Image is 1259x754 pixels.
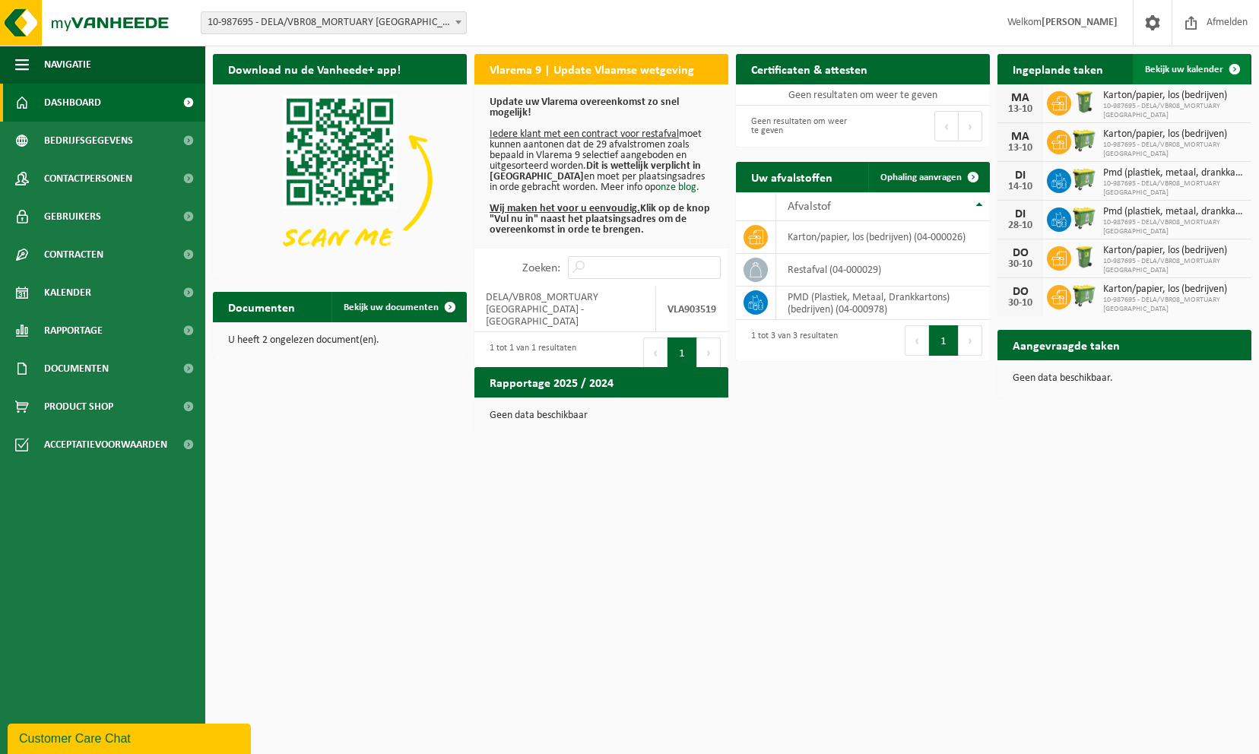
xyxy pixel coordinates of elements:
p: U heeft 2 ongelezen document(en). [228,335,452,346]
span: Karton/papier, los (bedrijven) [1103,90,1244,102]
div: DO [1005,286,1035,298]
img: WB-0660-HPE-GN-50 [1071,283,1097,309]
h2: Rapportage 2025 / 2024 [474,367,629,397]
p: Geen data beschikbaar. [1013,373,1236,384]
p: Geen data beschikbaar [490,410,713,421]
div: 13-10 [1005,143,1035,154]
span: Dashboard [44,84,101,122]
td: PMD (Plastiek, Metaal, Drankkartons) (bedrijven) (04-000978) [776,287,990,320]
span: 10-987695 - DELA/VBR08_MORTUARY [GEOGRAPHIC_DATA] [1103,141,1244,159]
span: Bedrijfsgegevens [44,122,133,160]
span: Gebruikers [44,198,101,236]
div: Geen resultaten om weer te geven [744,109,855,143]
div: 1 tot 3 van 3 resultaten [744,324,838,357]
span: Contactpersonen [44,160,132,198]
p: moet kunnen aantonen dat de 29 afvalstromen zoals bepaald in Vlarema 9 selectief aangeboden en ui... [490,97,713,236]
h2: Certificaten & attesten [736,54,883,84]
td: Geen resultaten om weer te geven [736,84,990,106]
span: Acceptatievoorwaarden [44,426,167,464]
div: 30-10 [1005,298,1035,309]
u: Wij maken het voor u eenvoudig. [490,203,640,214]
button: Next [697,337,721,368]
button: Next [959,111,982,141]
span: Rapportage [44,312,103,350]
button: Previous [643,337,668,368]
span: 10-987695 - DELA/VBR08_MORTUARY [GEOGRAPHIC_DATA] [1103,218,1244,236]
label: Zoeken: [522,262,560,274]
div: DI [1005,208,1035,220]
strong: [PERSON_NAME] [1042,17,1118,28]
b: Update uw Vlarema overeenkomst zo snel mogelijk! [490,97,679,119]
img: WB-0660-HPE-GN-50 [1071,166,1097,192]
button: Previous [905,325,929,356]
span: Kalender [44,274,91,312]
div: 30-10 [1005,259,1035,270]
span: 10-987695 - DELA/VBR08_MORTUARY BRUSSELS AIRPORT - DIEGEM [201,11,467,34]
span: Pmd (plastiek, metaal, drankkartons) (bedrijven) [1103,167,1244,179]
h2: Aangevraagde taken [997,330,1135,360]
h2: Ingeplande taken [997,54,1118,84]
div: 1 tot 1 van 1 resultaten [482,336,576,369]
h2: Uw afvalstoffen [736,162,848,192]
span: Bekijk uw kalender [1145,65,1223,74]
b: Klik op de knop "Vul nu in" naast het plaatsingsadres om de overeenkomst in orde te brengen. [490,203,710,236]
span: 10-987695 - DELA/VBR08_MORTUARY BRUSSELS AIRPORT - DIEGEM [201,12,466,33]
span: 10-987695 - DELA/VBR08_MORTUARY [GEOGRAPHIC_DATA] [1103,179,1244,198]
a: Bekijk uw documenten [331,292,465,322]
div: 28-10 [1005,220,1035,231]
a: Bekijk rapportage [615,397,727,427]
td: karton/papier, los (bedrijven) (04-000026) [776,221,990,254]
button: 1 [668,337,697,368]
div: MA [1005,92,1035,104]
span: Documenten [44,350,109,388]
span: Contracten [44,236,103,274]
span: Pmd (plastiek, metaal, drankkartons) (bedrijven) [1103,206,1244,218]
h2: Download nu de Vanheede+ app! [213,54,416,84]
button: Next [959,325,982,356]
img: WB-0660-HPE-GN-50 [1071,205,1097,231]
span: 10-987695 - DELA/VBR08_MORTUARY [GEOGRAPHIC_DATA] [1103,296,1244,314]
span: Ophaling aanvragen [880,173,962,182]
a: onze blog. [655,182,699,193]
span: Product Shop [44,388,113,426]
span: Karton/papier, los (bedrijven) [1103,284,1244,296]
td: DELA/VBR08_MORTUARY [GEOGRAPHIC_DATA] - [GEOGRAPHIC_DATA] [474,287,656,332]
img: Download de VHEPlus App [213,84,467,275]
span: 10-987695 - DELA/VBR08_MORTUARY [GEOGRAPHIC_DATA] [1103,102,1244,120]
span: 10-987695 - DELA/VBR08_MORTUARY [GEOGRAPHIC_DATA] [1103,257,1244,275]
img: WB-0660-HPE-GN-50 [1071,128,1097,154]
td: restafval (04-000029) [776,254,990,287]
b: Dit is wettelijk verplicht in [GEOGRAPHIC_DATA] [490,160,701,182]
button: 1 [929,325,959,356]
div: 14-10 [1005,182,1035,192]
iframe: chat widget [8,721,254,754]
span: Bekijk uw documenten [344,303,439,312]
span: Navigatie [44,46,91,84]
a: Ophaling aanvragen [868,162,988,192]
h2: Vlarema 9 | Update Vlaamse wetgeving [474,54,709,84]
h2: Documenten [213,292,310,322]
img: WB-0240-HPE-GN-50 [1071,89,1097,115]
strong: VLA903519 [668,304,716,315]
img: WB-0240-HPE-GN-50 [1071,244,1097,270]
span: Karton/papier, los (bedrijven) [1103,128,1244,141]
span: Afvalstof [788,201,831,213]
div: 13-10 [1005,104,1035,115]
span: Karton/papier, los (bedrijven) [1103,245,1244,257]
div: DI [1005,169,1035,182]
div: MA [1005,131,1035,143]
a: Bekijk uw kalender [1133,54,1250,84]
u: Iedere klant met een contract voor restafval [490,128,679,140]
button: Previous [934,111,959,141]
div: DO [1005,247,1035,259]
